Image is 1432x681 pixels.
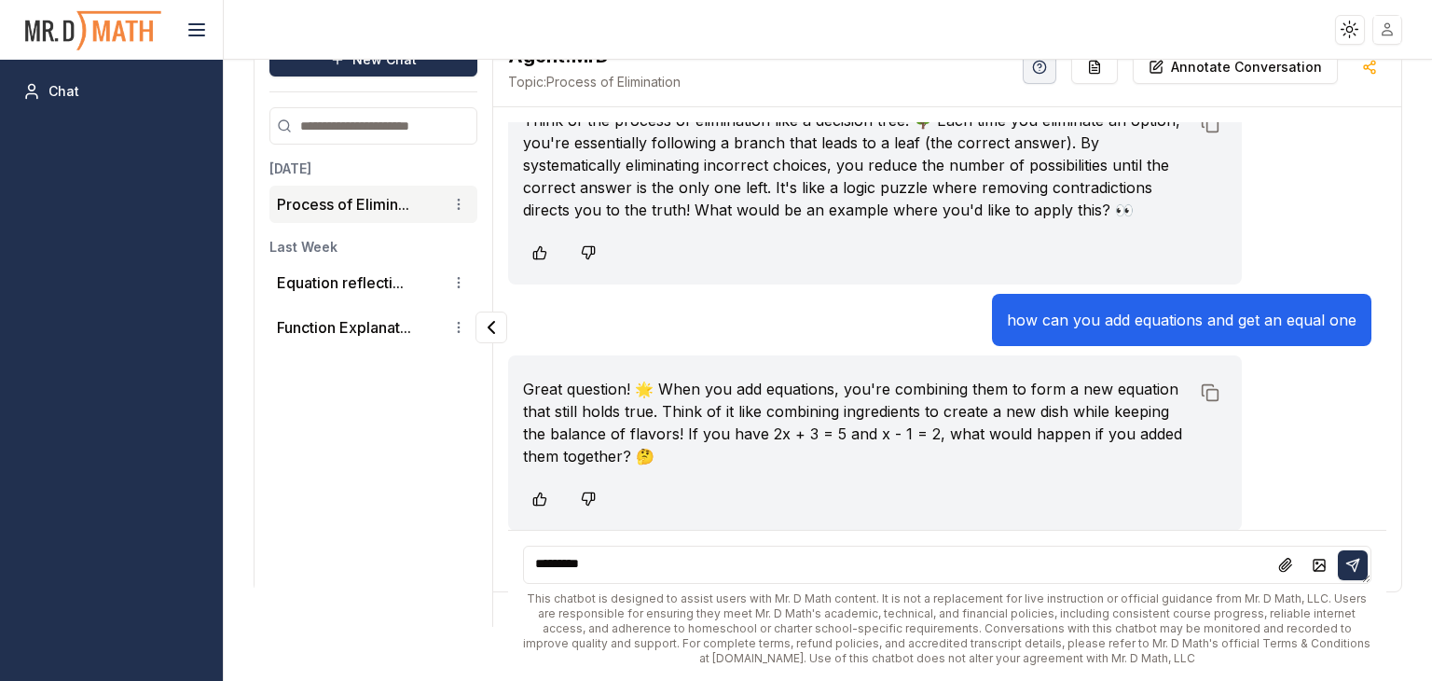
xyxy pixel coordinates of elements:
button: Equation reflecti... [277,271,404,294]
p: Great question! 🌟 When you add equations, you're combining them to form a new equation that still... [523,378,1190,467]
button: Conversation options [447,316,470,339]
img: placeholder-user.jpg [1374,16,1401,43]
button: Help Videos [1023,50,1056,84]
button: New Chat [269,43,477,76]
img: PromptOwl [23,6,163,55]
a: Chat [15,75,208,108]
span: Process of Elimination [508,73,681,91]
span: Chat [48,82,79,101]
div: This chatbot is designed to assist users with Mr. D Math content. It is not a replacement for liv... [523,591,1371,666]
p: Think of the process of elimination like a decision tree. 🌳 Each time you eliminate an option, yo... [523,109,1190,221]
button: Function Explanat... [277,316,411,339]
button: Process of Elimin... [277,193,409,215]
button: Conversation options [447,271,470,294]
p: Annotate Conversation [1171,58,1322,76]
button: Conversation options [447,193,470,215]
button: Collapse panel [475,312,507,343]
h3: Last Week [269,238,477,257]
p: how can you add equations and get an equal one [1007,309,1356,331]
button: Annotate Conversation [1133,50,1338,84]
button: Re-Fill Questions [1071,50,1118,84]
h3: [DATE] [269,160,477,178]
